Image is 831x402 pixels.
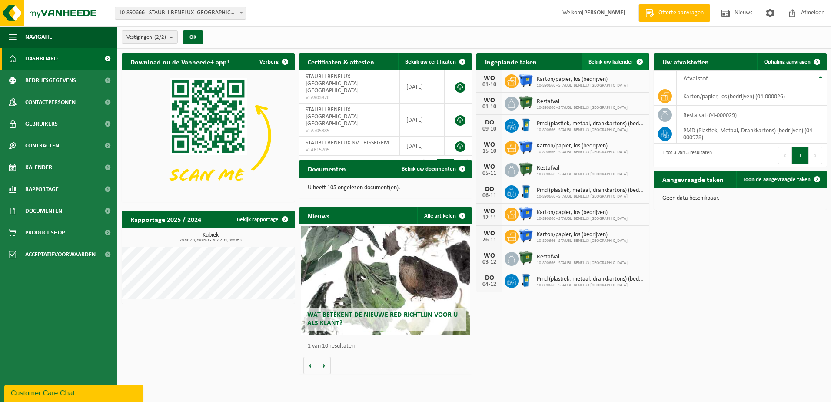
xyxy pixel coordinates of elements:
[25,157,52,178] span: Kalender
[537,143,628,150] span: Karton/papier, los (bedrijven)
[537,238,628,244] span: 10-890666 - STAUBLI BENELUX [GEOGRAPHIC_DATA]
[537,194,645,199] span: 10-890666 - STAUBLI BENELUX [GEOGRAPHIC_DATA]
[481,148,498,154] div: 15-10
[481,97,498,104] div: WO
[588,59,633,65] span: Bekijk uw kalender
[25,70,76,91] span: Bedrijfsgegevens
[402,166,456,172] span: Bekijk uw documenten
[662,195,818,201] p: Geen data beschikbaar.
[481,119,498,126] div: DO
[736,171,826,188] a: Toon de aangevraagde taken
[481,141,498,148] div: WO
[654,171,732,188] h2: Aangevraagde taken
[481,237,498,243] div: 26-11
[481,171,498,177] div: 05-11
[519,228,533,243] img: WB-1100-HPE-BE-01
[115,7,246,20] span: 10-890666 - STAUBLI BENELUX NV - KORTRIJK
[400,70,445,104] td: [DATE]
[582,53,648,70] a: Bekijk uw kalender
[154,34,166,40] count: (2/2)
[537,98,628,105] span: Restafval
[481,281,498,288] div: 04-12
[809,147,822,164] button: Next
[308,343,468,349] p: 1 van 10 resultaten
[306,127,393,134] span: VLA705885
[306,147,393,154] span: VLA615705
[25,113,58,135] span: Gebruikers
[400,137,445,156] td: [DATE]
[582,10,625,16] strong: [PERSON_NAME]
[537,231,628,238] span: Karton/papier, los (bedrijven)
[519,117,533,132] img: WB-0240-HPE-BE-01
[299,207,338,224] h2: Nieuws
[537,209,628,216] span: Karton/papier, los (bedrijven)
[519,73,533,88] img: WB-1100-HPE-BE-01
[405,59,456,65] span: Bekijk uw certificaten
[253,53,294,70] button: Verberg
[481,215,498,221] div: 12-11
[537,172,628,177] span: 10-890666 - STAUBLI BENELUX [GEOGRAPHIC_DATA]
[481,186,498,193] div: DO
[299,160,355,177] h2: Documenten
[400,104,445,137] td: [DATE]
[481,164,498,171] div: WO
[519,95,533,110] img: WB-1100-HPE-GN-01
[25,91,76,113] span: Contactpersonen
[519,184,533,199] img: WB-0240-HPE-BE-01
[230,211,294,228] a: Bekijk rapportage
[778,147,792,164] button: Previous
[481,230,498,237] div: WO
[519,251,533,265] img: WB-1100-HPE-GN-01
[481,252,498,259] div: WO
[481,275,498,281] div: DO
[126,238,295,243] span: 2024: 40,280 m3 - 2025: 31,000 m3
[481,259,498,265] div: 03-12
[481,104,498,110] div: 01-10
[481,126,498,132] div: 09-10
[537,276,645,283] span: Pmd (plastiek, metaal, drankkartons) (bedrijven)
[476,53,545,70] h2: Ingeplande taken
[757,53,826,70] a: Ophaling aanvragen
[677,124,827,144] td: PMD (Plastiek, Metaal, Drankkartons) (bedrijven) (04-000978)
[537,283,645,288] span: 10-890666 - STAUBLI BENELUX [GEOGRAPHIC_DATA]
[537,165,628,172] span: Restafval
[417,207,471,224] a: Alle artikelen
[481,208,498,215] div: WO
[25,135,59,157] span: Contracten
[25,48,58,70] span: Dashboard
[4,383,145,402] iframe: chat widget
[122,30,178,44] button: Vestigingen(2/2)
[764,59,811,65] span: Ophaling aanvragen
[537,105,628,111] span: 10-890666 - STAUBLI BENELUX [GEOGRAPHIC_DATA]
[398,53,471,70] a: Bekijk uw certificaten
[658,146,712,165] div: 1 tot 3 van 3 resultaten
[654,53,718,70] h2: Uw afvalstoffen
[306,94,393,101] span: VLA903876
[307,312,458,327] span: Wat betekent de nieuwe RED-richtlijn voor u als klant?
[537,83,628,88] span: 10-890666 - STAUBLI BENELUX [GEOGRAPHIC_DATA]
[481,75,498,82] div: WO
[519,273,533,288] img: WB-0240-HPE-BE-01
[683,75,708,82] span: Afvalstof
[259,59,279,65] span: Verberg
[537,76,628,83] span: Karton/papier, los (bedrijven)
[537,187,645,194] span: Pmd (plastiek, metaal, drankkartons) (bedrijven)
[306,74,362,94] span: STAUBLI BENELUX [GEOGRAPHIC_DATA] - [GEOGRAPHIC_DATA]
[519,140,533,154] img: WB-1100-HPE-BE-01
[122,70,295,201] img: Download de VHEPlus App
[481,82,498,88] div: 01-10
[183,30,203,44] button: OK
[743,177,811,182] span: Toon de aangevraagde taken
[299,53,383,70] h2: Certificaten & attesten
[638,4,710,22] a: Offerte aanvragen
[115,7,246,19] span: 10-890666 - STAUBLI BENELUX NV - KORTRIJK
[317,357,331,374] button: Volgende
[395,160,471,178] a: Bekijk uw documenten
[537,150,628,155] span: 10-890666 - STAUBLI BENELUX [GEOGRAPHIC_DATA]
[122,53,238,70] h2: Download nu de Vanheede+ app!
[519,206,533,221] img: WB-1100-HPE-BE-01
[306,107,362,127] span: STAUBLI BENELUX [GEOGRAPHIC_DATA] - [GEOGRAPHIC_DATA]
[792,147,809,164] button: 1
[25,26,52,48] span: Navigatie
